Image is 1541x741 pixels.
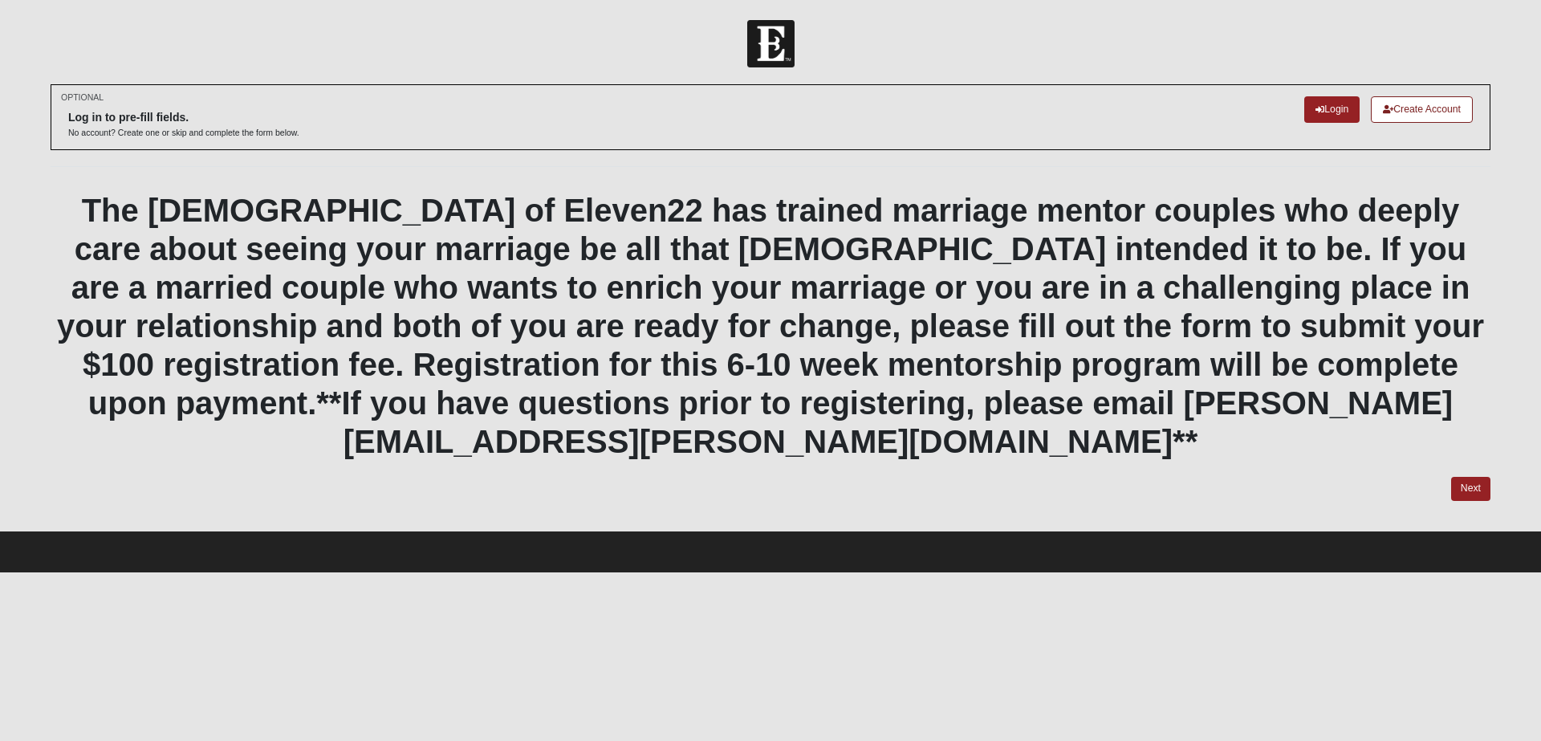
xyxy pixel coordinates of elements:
[1371,96,1473,123] a: Create Account
[51,191,1490,461] h2: The [DEMOGRAPHIC_DATA] of Eleven22 has trained marriage mentor couples who deeply care about seei...
[747,20,795,67] img: Church of Eleven22 Logo
[1304,96,1360,123] a: Login
[1451,477,1490,500] a: Next
[316,385,1453,459] b: **If you have questions prior to registering, please email [PERSON_NAME][EMAIL_ADDRESS][PERSON_NA...
[68,127,299,139] p: No account? Create one or skip and complete the form below.
[61,92,104,104] small: OPTIONAL
[68,111,299,124] h6: Log in to pre-fill fields.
